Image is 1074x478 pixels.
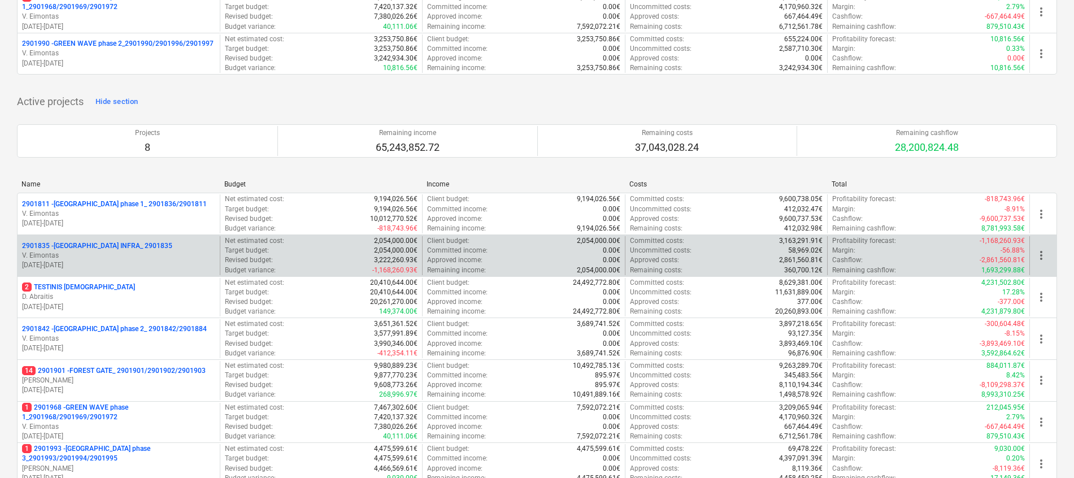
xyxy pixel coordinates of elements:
[832,319,896,329] p: Profitability forecast :
[779,361,823,371] p: 9,263,289.70€
[383,63,418,73] p: 10,816.56€
[832,307,896,316] p: Remaining cashflow :
[630,278,684,288] p: Committed costs :
[22,366,206,376] p: 2901901 - FOREST GATE_ 2901901/2901902/2901903
[832,194,896,204] p: Profitability forecast :
[225,319,284,329] p: Net estimated cost :
[832,63,896,73] p: Remaining cashflow :
[990,63,1025,73] p: 10,816.56€
[981,307,1025,316] p: 4,231,879.80€
[832,236,896,246] p: Profitability forecast :
[832,12,863,21] p: Cashflow :
[225,278,284,288] p: Net estimated cost :
[779,22,823,32] p: 6,712,561.78€
[427,246,488,255] p: Committed income :
[832,278,896,288] p: Profitability forecast :
[135,141,160,154] p: 8
[603,329,620,338] p: 0.00€
[797,297,823,307] p: 377.00€
[22,241,172,251] p: 2901835 - [GEOGRAPHIC_DATA] INFRA_ 2901835
[225,12,273,21] p: Revised budget :
[805,54,823,63] p: 0.00€
[788,246,823,255] p: 58,969.02€
[22,22,215,32] p: [DATE] - [DATE]
[427,22,486,32] p: Remaining income :
[225,361,284,371] p: Net estimated cost :
[630,371,692,380] p: Uncommitted costs :
[225,380,273,390] p: Revised budget :
[832,297,863,307] p: Cashflow :
[370,288,418,297] p: 20,410,644.00€
[577,236,620,246] p: 2,054,000.00€
[779,2,823,12] p: 4,170,960.32€
[832,224,896,233] p: Remaining cashflow :
[225,2,269,12] p: Target budget :
[603,246,620,255] p: 0.00€
[22,199,215,228] div: 2901811 -[GEOGRAPHIC_DATA] phase 1_ 2901836/2901811V. Eimontas[DATE]-[DATE]
[981,278,1025,288] p: 4,231,502.80€
[784,34,823,44] p: 655,224.00€
[225,194,284,204] p: Net estimated cost :
[427,380,482,390] p: Approved income :
[573,307,620,316] p: 24,492,772.80€
[895,141,959,154] p: 28,200,824.48
[986,22,1025,32] p: 879,510.43€
[981,224,1025,233] p: 8,781,993.58€
[1034,47,1048,60] span: more_vert
[980,339,1025,349] p: -3,893,469.10€
[379,390,418,399] p: 268,996.97€
[832,22,896,32] p: Remaining cashflow :
[225,22,276,32] p: Budget variance :
[427,2,488,12] p: Committed income :
[427,390,486,399] p: Remaining income :
[788,349,823,358] p: 96,876.90€
[427,255,482,265] p: Approved income :
[374,54,418,63] p: 3,242,934.30€
[22,59,215,68] p: [DATE] - [DATE]
[1002,288,1025,297] p: 17.28%
[135,128,160,138] p: Projects
[370,278,418,288] p: 20,410,644.00€
[225,44,269,54] p: Target budget :
[832,390,896,399] p: Remaining cashflow :
[22,376,215,385] p: [PERSON_NAME]
[577,224,620,233] p: 9,194,026.56€
[370,214,418,224] p: 10,012,770.52€
[779,214,823,224] p: 9,600,737.53€
[630,255,679,265] p: Approved costs :
[630,380,679,390] p: Approved costs :
[1018,424,1074,478] iframe: Chat Widget
[577,34,620,44] p: 3,253,750.86€
[225,255,273,265] p: Revised budget :
[225,349,276,358] p: Budget variance :
[577,22,620,32] p: 7,592,072.21€
[980,255,1025,265] p: -2,861,560.81€
[832,329,855,338] p: Margin :
[376,128,440,138] p: Remaining income
[630,403,684,412] p: Committed costs :
[22,324,207,334] p: 2901842 - [GEOGRAPHIC_DATA] phase 2_ 2901842/2901884
[225,288,269,297] p: Target budget :
[22,241,215,270] div: 2901835 -[GEOGRAPHIC_DATA] INFRA_ 2901835V. Eimontas[DATE]-[DATE]
[374,339,418,349] p: 3,990,346.00€
[22,366,36,375] span: 14
[22,283,32,292] span: 2
[22,39,214,49] p: 2901990 - GREEN WAVE phase 2_2901990/2901996/2901997
[603,339,620,349] p: 0.00€
[630,22,682,32] p: Remaining costs :
[832,349,896,358] p: Remaining cashflow :
[225,371,269,380] p: Target budget :
[22,334,215,344] p: V. Eimontas
[379,307,418,316] p: 149,374.00€
[630,266,682,275] p: Remaining costs :
[225,224,276,233] p: Budget variance :
[775,288,823,297] p: 11,631,889.00€
[374,371,418,380] p: 9,877,770.23€
[427,34,469,44] p: Client budget :
[225,214,273,224] p: Revised budget :
[374,44,418,54] p: 3,253,750.86€
[22,39,215,68] div: 2901990 -GREEN WAVE phase 2_2901990/2901996/2901997V. Eimontas[DATE]-[DATE]
[832,412,855,422] p: Margin :
[225,307,276,316] p: Budget variance :
[784,266,823,275] p: 360,700.12€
